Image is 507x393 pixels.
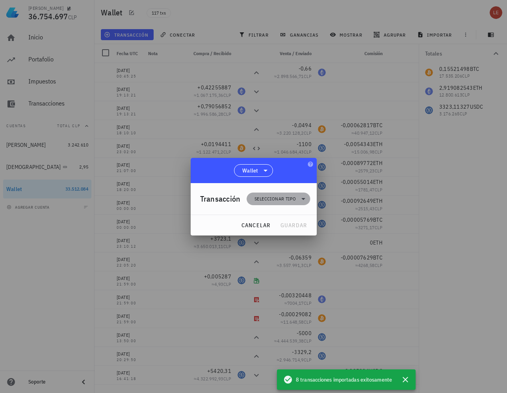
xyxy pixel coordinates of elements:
[241,222,270,229] span: cancelar
[242,167,258,174] span: Wallet
[200,193,241,205] div: Transacción
[238,218,273,232] button: cancelar
[254,195,296,203] span: Seleccionar tipo
[296,375,392,384] span: 8 transacciones importadas exitosamente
